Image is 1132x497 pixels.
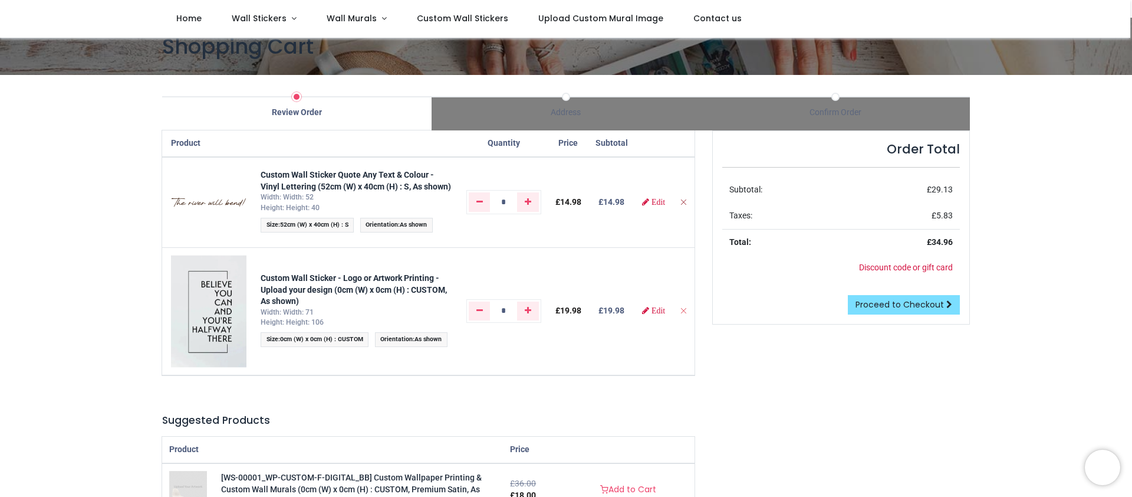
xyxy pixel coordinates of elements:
[380,335,413,343] span: Orientation
[1085,450,1120,485] iframe: Brevo live chat
[642,306,665,315] a: Edit
[936,211,953,220] span: 5.83
[280,221,348,228] span: 52cm (W) x 40cm (H) : S
[598,197,624,207] b: £
[469,192,491,211] a: Remove one
[261,273,447,306] a: Custom Wall Sticker - Logo or Artwork Printing - Upload your design (0cm (W) x 0cm (H) : CUSTOM, ...
[722,203,851,229] td: Taxes:
[232,12,287,24] span: Wall Stickers
[555,197,581,207] span: £
[555,306,581,315] span: £
[261,204,320,212] span: Height: Height: 40
[603,306,624,315] span: 19.98
[261,332,368,347] span: :
[679,197,687,207] a: Remove from cart
[729,237,751,247] strong: Total:
[261,170,451,191] a: Custom Wall Sticker Quote Any Text & Colour - Vinyl Lettering (52cm (W) x 40cm (H) : S, As shown)
[651,306,665,315] span: Edit
[517,192,539,211] a: Add one
[261,218,354,233] span: :
[360,218,433,233] span: :
[651,198,665,206] span: Edit
[932,211,953,220] span: £
[722,140,960,158] h4: Order Total
[171,255,246,368] img: 4XLYR0AAAAASUVORK5CYII=
[927,185,953,194] span: £
[588,130,635,157] th: Subtotal
[855,299,944,310] span: Proceed to Checkout
[162,32,970,61] h1: Shopping Cart
[162,437,503,463] th: Product
[280,335,363,343] span: 0cm (W) x 0cm (H) : CUSTOM
[932,185,953,194] span: 29.13
[266,221,278,228] span: Size
[162,130,254,157] th: Product
[261,318,324,326] span: Height: Height: 106
[560,197,581,207] span: 14.98
[327,12,377,24] span: Wall Murals
[171,165,246,240] img: OQAAAABJRU5ErkJggg==
[488,138,520,148] span: Quantity
[538,12,663,24] span: Upload Custom Mural Image
[266,335,278,343] span: Size
[510,479,536,488] del: £
[560,306,581,315] span: 19.98
[503,437,561,463] th: Price
[700,107,970,119] div: Confirm Order
[548,130,588,157] th: Price
[693,12,742,24] span: Contact us
[162,413,695,428] h5: Suggested Products
[927,237,953,247] strong: £
[603,197,624,207] span: 14.98
[417,12,508,24] span: Custom Wall Stickers
[261,193,314,201] span: Width: Width: 52
[400,221,427,228] span: As shown
[848,295,960,315] a: Proceed to Checkout
[375,332,447,347] span: :
[366,221,398,228] span: Orientation
[414,335,442,343] span: As shown
[722,177,851,203] td: Subtotal:
[515,479,536,488] span: 36.00
[432,107,701,119] div: Address
[932,237,953,247] span: 34.96
[261,308,314,316] span: Width: Width: 71
[176,12,202,24] span: Home
[169,485,207,494] a: [WS-00001_WP-CUSTOM-F-DIGITAL_BB] Custom Wallpaper Printing & Custom Wall Murals (0cm (W) x 0cm (...
[162,107,432,119] div: Review Order
[642,198,665,206] a: Edit
[598,306,624,315] b: £
[469,302,491,321] a: Remove one
[859,263,953,272] a: Discount code or gift card
[517,302,539,321] a: Add one
[679,306,687,315] a: Remove from cart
